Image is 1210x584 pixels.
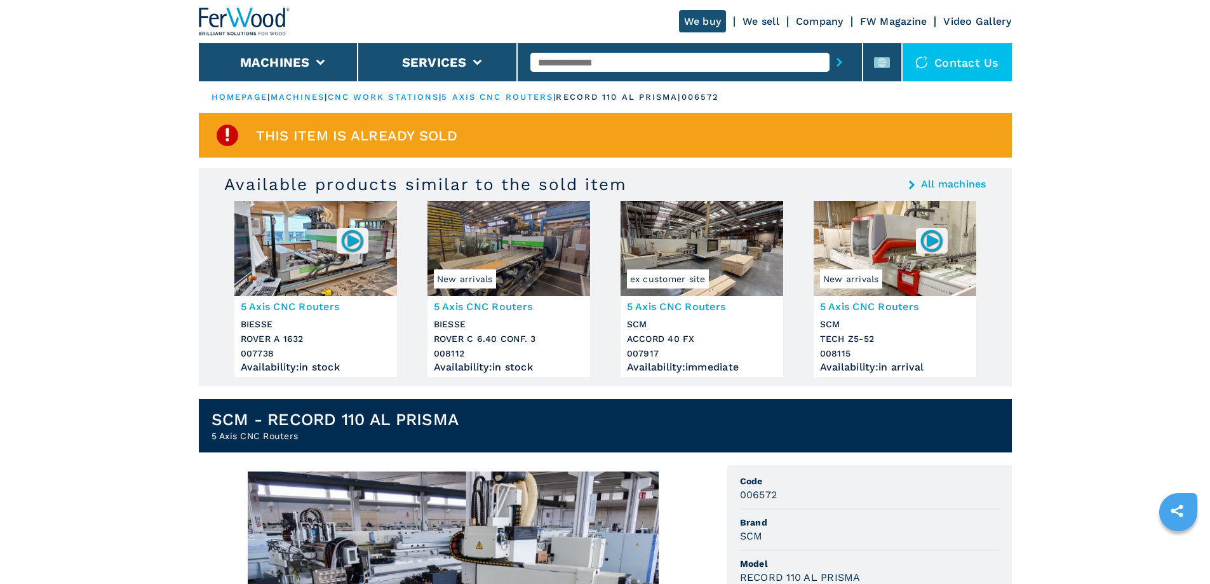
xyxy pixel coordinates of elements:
[427,201,590,377] a: 5 Axis CNC Routers BIESSE ROVER C 6.40 CONF. 3New arrivals5 Axis CNC RoutersBIESSEROVER C 6.40 CO...
[234,201,397,377] a: 5 Axis CNC Routers BIESSE ROVER A 16320077385 Axis CNC RoutersBIESSEROVER A 1632007738Availabilit...
[439,92,441,102] span: |
[325,92,327,102] span: |
[1161,495,1193,527] a: sharethis
[1156,527,1200,574] iframe: Chat
[241,364,391,370] div: Availability : in stock
[627,364,777,370] div: Availability : immediate
[740,529,763,543] h3: SCM
[234,201,397,296] img: 5 Axis CNC Routers BIESSE ROVER A 1632
[627,317,777,361] h3: SCM ACCORD 40 FX 007917
[919,228,944,253] img: 008115
[743,15,779,27] a: We sell
[820,299,970,314] h3: 5 Axis CNC Routers
[740,487,777,502] h3: 006572
[212,92,268,102] a: HOMEPAGE
[740,475,999,487] span: Code
[199,8,290,36] img: Ferwood
[434,317,584,361] h3: BIESSE ROVER C 6.40 CONF. 3 008112
[215,123,240,148] img: SoldProduct
[814,201,976,377] a: 5 Axis CNC Routers SCM TECH Z5-52New arrivals0081155 Axis CNC RoutersSCMTECH Z5-52008115Availabil...
[328,92,440,102] a: cnc work stations
[212,409,459,430] h1: SCM - RECORD 110 AL PRISMA
[814,201,976,296] img: 5 Axis CNC Routers SCM TECH Z5-52
[903,43,1012,81] div: Contact us
[830,48,849,77] button: submit-button
[820,364,970,370] div: Availability : in arrival
[271,92,325,102] a: machines
[553,92,556,102] span: |
[224,174,627,194] h3: Available products similar to the sold item
[241,299,391,314] h3: 5 Axis CNC Routers
[256,128,457,143] span: This item is already sold
[621,201,783,296] img: 5 Axis CNC Routers SCM ACCORD 40 FX
[212,430,459,442] h2: 5 Axis CNC Routers
[679,10,727,32] a: We buy
[241,317,391,361] h3: BIESSE ROVER A 1632 007738
[943,15,1011,27] a: Video Gallery
[860,15,927,27] a: FW Magazine
[820,269,882,289] span: New arrivals
[621,201,783,377] a: 5 Axis CNC Routers SCM ACCORD 40 FXex customer site5 Axis CNC RoutersSCMACCORD 40 FX007917Availab...
[796,15,844,27] a: Company
[740,516,999,529] span: Brand
[434,364,584,370] div: Availability : in stock
[682,92,720,103] p: 006572
[340,228,365,253] img: 007738
[441,92,553,102] a: 5 axis cnc routers
[921,179,986,189] a: All machines
[740,557,999,570] span: Model
[402,55,467,70] button: Services
[267,92,270,102] span: |
[434,299,584,314] h3: 5 Axis CNC Routers
[627,269,709,289] span: ex customer site
[820,317,970,361] h3: SCM TECH Z5-52 008115
[556,92,681,103] p: record 110 al prisma |
[627,299,777,314] h3: 5 Axis CNC Routers
[240,55,310,70] button: Machines
[915,56,928,69] img: Contact us
[427,201,590,296] img: 5 Axis CNC Routers BIESSE ROVER C 6.40 CONF. 3
[434,269,496,289] span: New arrivals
